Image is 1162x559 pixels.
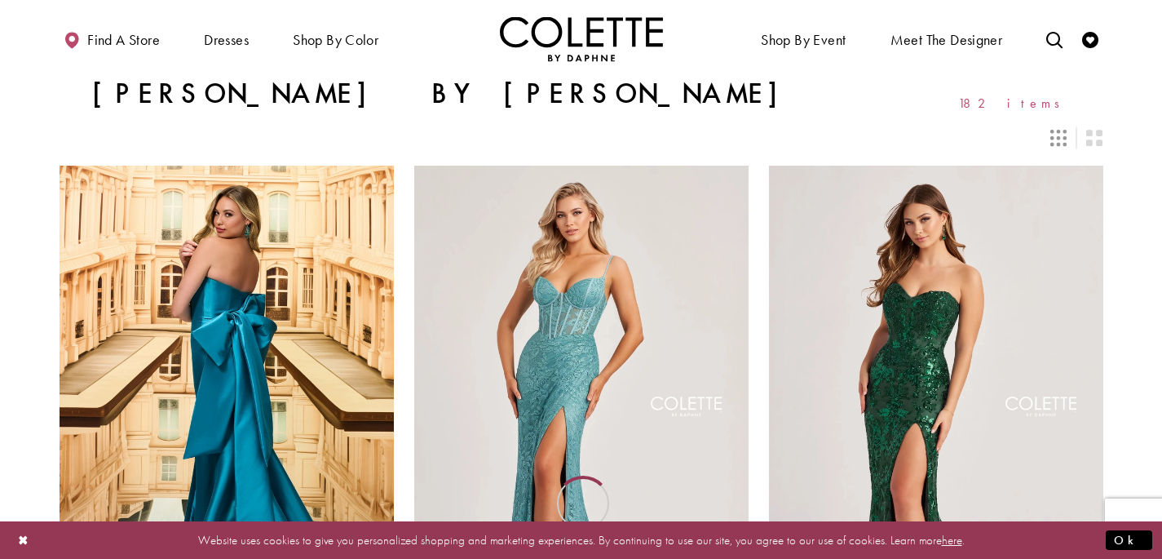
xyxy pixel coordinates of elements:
[958,96,1071,110] span: 182 items
[500,16,663,61] a: Visit Home Page
[886,16,1007,61] a: Meet the designer
[761,32,846,48] span: Shop By Event
[757,16,850,61] span: Shop By Event
[10,526,38,554] button: Close Dialog
[87,32,160,48] span: Find a store
[289,16,382,61] span: Shop by color
[60,16,164,61] a: Find a store
[1042,16,1067,61] a: Toggle search
[117,529,1045,551] p: Website uses cookies to give you personalized shopping and marketing experiences. By continuing t...
[1106,530,1152,550] button: Submit Dialog
[200,16,253,61] span: Dresses
[500,16,663,61] img: Colette by Daphne
[1086,130,1102,146] span: Switch layout to 2 columns
[204,32,249,48] span: Dresses
[1050,130,1067,146] span: Switch layout to 3 columns
[92,78,814,110] h1: [PERSON_NAME] by [PERSON_NAME]
[293,32,378,48] span: Shop by color
[50,120,1113,156] div: Layout Controls
[942,531,962,548] a: here
[890,32,1003,48] span: Meet the designer
[1078,16,1102,61] a: Check Wishlist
